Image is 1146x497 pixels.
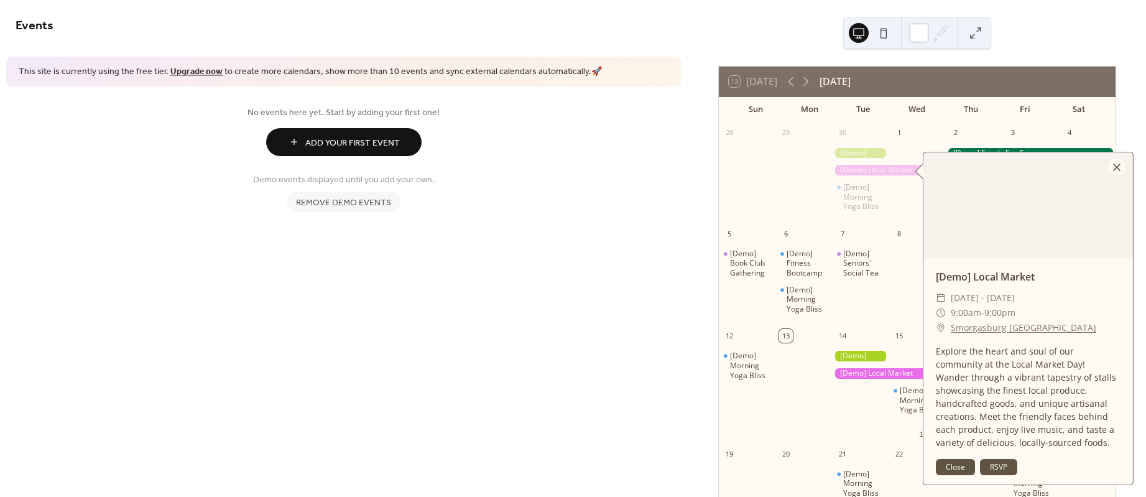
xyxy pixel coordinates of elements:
[836,126,849,140] div: 30
[305,136,400,149] span: Add Your First Event
[253,173,435,186] span: Demo events displayed until you add your own.
[723,329,736,343] div: 12
[779,329,793,343] div: 13
[936,290,946,305] div: ​
[287,192,400,212] button: Remove demo events
[936,305,946,320] div: ​
[1063,126,1076,140] div: 4
[719,249,775,278] div: [Demo] Book Club Gathering
[729,97,783,122] div: Sun
[900,386,940,415] div: [Demo] Morning Yoga Bliss
[889,386,945,415] div: [Demo] Morning Yoga Bliss
[836,97,890,122] div: Tue
[779,447,793,461] div: 20
[16,106,672,119] span: No events here yet. Start by adding your first one!
[719,351,775,380] div: [Demo] Morning Yoga Bliss
[779,126,793,140] div: 29
[19,66,602,78] span: This site is currently using the free tier. to create more calendars, show more than 10 events an...
[775,249,832,278] div: [Demo] Fitness Bootcamp
[949,126,963,140] div: 2
[782,97,836,122] div: Mon
[723,126,736,140] div: 28
[951,320,1096,335] a: Smorgasburg [GEOGRAPHIC_DATA]
[936,459,975,475] button: Close
[730,351,770,380] div: [Demo] Morning Yoga Bliss
[170,63,223,80] a: Upgrade now
[775,285,832,314] div: [Demo] Morning Yoga Bliss
[730,249,770,278] div: [Demo] Book Club Gathering
[723,227,736,241] div: 5
[923,269,1133,284] div: [Demo] Local Market
[951,290,1015,305] span: [DATE] - [DATE]
[944,97,998,122] div: Thu
[723,447,736,461] div: 19
[820,74,851,89] div: [DATE]
[832,351,889,361] div: [Demo] Gardening Workshop
[836,329,849,343] div: 14
[1006,126,1020,140] div: 3
[892,447,906,461] div: 22
[843,182,884,211] div: [Demo] Morning Yoga Bliss
[832,368,945,379] div: [Demo] Local Market
[266,128,422,156] button: Add Your First Event
[787,285,827,314] div: [Demo] Morning Yoga Bliss
[779,227,793,241] div: 6
[890,97,945,122] div: Wed
[787,249,827,278] div: [Demo] Fitness Bootcamp
[832,165,945,175] div: [Demo] Local Market
[836,447,849,461] div: 21
[836,227,849,241] div: 7
[984,305,1015,320] span: 9:00pm
[914,428,945,439] button: 1 more
[843,249,884,278] div: [Demo] Seniors' Social Tea
[16,128,672,156] a: Add Your First Event
[892,227,906,241] div: 8
[832,182,889,211] div: [Demo] Morning Yoga Bliss
[296,196,391,209] span: Remove demo events
[892,329,906,343] div: 15
[936,320,946,335] div: ​
[832,148,889,159] div: [Demo] Gardening Workshop
[16,14,53,38] span: Events
[945,148,1115,159] div: [Demo] Family Fun Fair
[981,305,984,320] span: -
[980,459,1017,475] button: RSVP
[832,249,889,278] div: [Demo] Seniors' Social Tea
[998,97,1052,122] div: Fri
[923,345,1133,449] div: Explore the heart and soul of our community at the Local Market Day! Wander through a vibrant tap...
[951,305,981,320] span: 9:00am
[1051,97,1106,122] div: Sat
[892,126,906,140] div: 1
